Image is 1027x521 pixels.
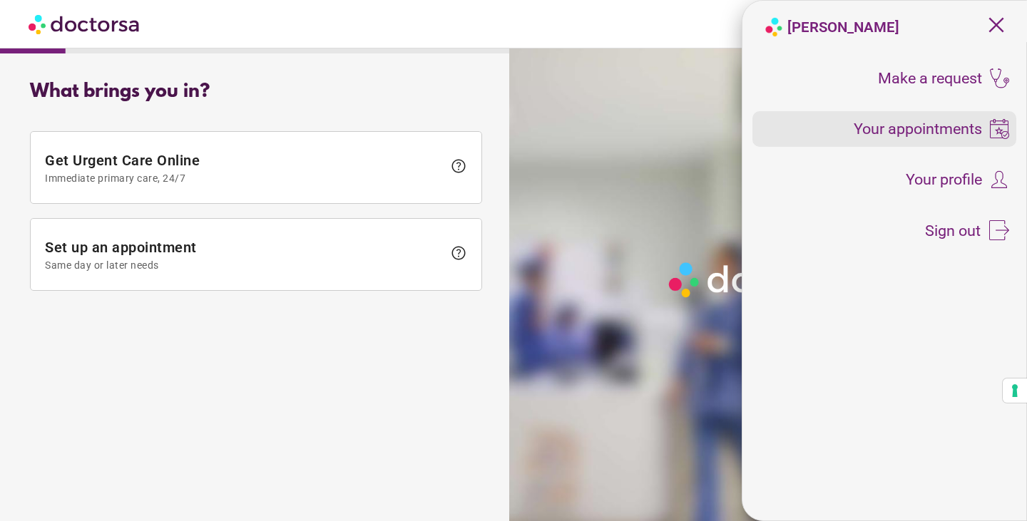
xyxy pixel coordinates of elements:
span: Your profile [906,172,982,187]
span: help [450,244,467,262]
span: Set up an appointment [45,239,443,271]
span: close [983,11,1010,38]
button: Your consent preferences for tracking technologies [1003,378,1027,403]
img: logo-doctorsa-baloon.png [764,17,784,37]
span: Same day or later needs [45,259,443,271]
img: icons8-stethoscope-100.png [989,68,1009,88]
img: icons8-customer-100.png [989,170,1009,190]
span: Your appointments [854,121,982,137]
img: Doctorsa.com [29,8,141,40]
span: help [450,158,467,175]
span: Sign out [925,223,981,239]
strong: [PERSON_NAME] [787,19,899,36]
img: icons8-booking-100.png [989,119,1009,139]
img: icons8-sign-out-50.png [989,220,1009,240]
img: Logo-Doctorsa-trans-White-partial-flat.png [663,257,869,302]
span: Get Urgent Care Online [45,152,443,184]
span: Make a request [878,71,982,86]
span: Immediate primary care, 24/7 [45,172,443,184]
div: What brings you in? [30,81,482,103]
